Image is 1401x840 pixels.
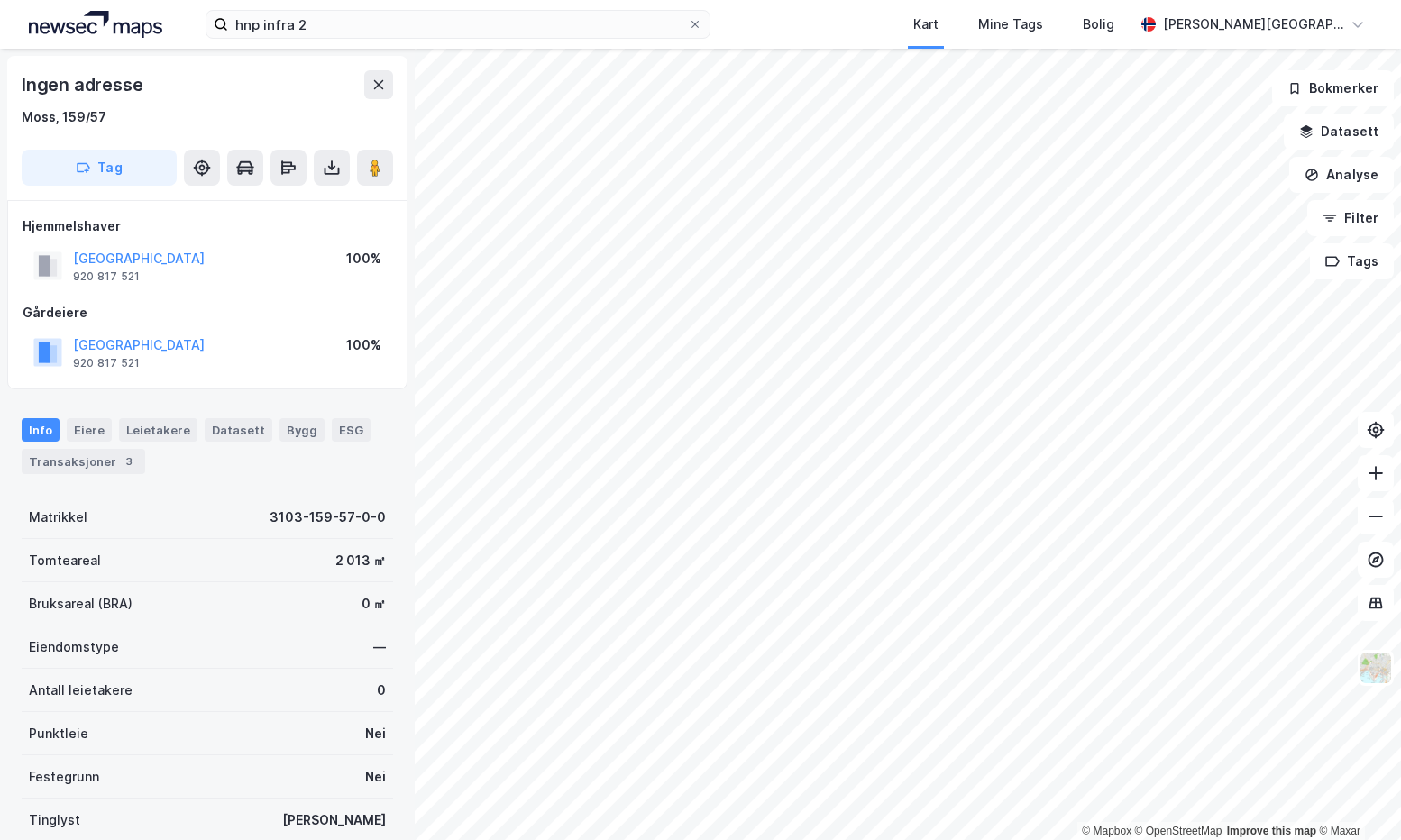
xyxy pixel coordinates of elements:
[373,636,386,658] div: —
[362,593,386,615] div: 0 ㎡
[29,636,119,658] div: Eiendomstype
[1135,825,1222,837] a: OpenStreetMap
[73,269,140,284] div: 920 817 521
[346,248,381,269] div: 100%
[23,215,392,237] div: Hjemmelshaver
[346,334,381,356] div: 100%
[335,550,386,571] div: 2 013 ㎡
[1083,14,1114,35] div: Bolig
[22,449,145,474] div: Transaksjoner
[205,418,272,442] div: Datasett
[332,418,371,442] div: ESG
[1310,243,1394,279] button: Tags
[1284,114,1394,150] button: Datasett
[119,418,197,442] div: Leietakere
[1307,200,1394,236] button: Filter
[23,302,392,324] div: Gårdeiere
[365,723,386,744] div: Nei
[22,70,146,99] div: Ingen adresse
[120,452,138,470] div: 3
[978,14,1043,35] div: Mine Tags
[270,507,386,528] div: 3103-159-57-0-0
[29,550,101,571] div: Tomteareal
[1082,825,1131,837] a: Mapbox
[29,809,80,831] div: Tinglyst
[1289,157,1394,193] button: Analyse
[29,680,133,701] div: Antall leietakere
[365,766,386,788] div: Nei
[1311,753,1401,840] div: Kontrollprogram for chat
[913,14,939,35] div: Kart
[22,106,106,128] div: Moss, 159/57
[22,150,177,186] button: Tag
[73,356,140,370] div: 920 817 521
[67,418,112,442] div: Eiere
[29,507,87,528] div: Matrikkel
[228,11,688,38] input: Søk på adresse, matrikkel, gårdeiere, leietakere eller personer
[1272,70,1394,106] button: Bokmerker
[1311,753,1401,840] iframe: Chat Widget
[29,723,88,744] div: Punktleie
[279,418,325,442] div: Bygg
[29,11,162,38] img: logo.a4113a55bc3d86da70a041830d287a7e.svg
[377,680,386,701] div: 0
[22,418,60,442] div: Info
[1163,14,1343,35] div: [PERSON_NAME][GEOGRAPHIC_DATA]
[1359,651,1393,685] img: Z
[282,809,386,831] div: [PERSON_NAME]
[29,766,99,788] div: Festegrunn
[1227,825,1316,837] a: Improve this map
[29,593,133,615] div: Bruksareal (BRA)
